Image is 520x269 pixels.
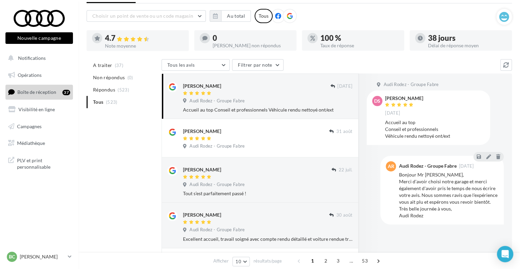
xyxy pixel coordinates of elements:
div: Bonjour Mr [PERSON_NAME], Merci d'avoir choisi notre garage et merci également d'avoir pris le te... [399,171,498,219]
span: Audi Rodez - Groupe Fabre [189,98,245,104]
button: Choisir un point de vente ou un code magasin [87,10,206,22]
span: (0) [127,75,133,80]
div: Accueil au top Conseil et professionnels Véhicule rendu nettoyé ont/ext [385,119,485,139]
span: Opérations [18,72,42,78]
p: [PERSON_NAME] [20,253,65,260]
span: Non répondus [93,74,125,81]
span: Choisir un point de vente ou un code magasin [92,13,193,19]
div: [PERSON_NAME] [183,166,221,173]
span: 53 [359,255,370,266]
span: Médiathèque [17,140,45,146]
a: Médiathèque [4,136,74,150]
button: Au total [210,10,251,22]
div: 100 % [320,34,399,42]
div: Open Intercom Messenger [497,246,513,262]
span: Notifications [18,55,46,61]
a: BC [PERSON_NAME] [5,250,73,263]
span: 3 [333,255,343,266]
a: Opérations [4,68,74,82]
span: [DATE] [459,164,474,168]
a: Boîte de réception37 [4,85,74,99]
div: Note moyenne [105,44,183,48]
span: [DATE] [385,110,400,116]
div: 38 jours [428,34,506,42]
button: Nouvelle campagne [5,32,73,44]
span: résultats/page [254,258,282,264]
span: 22 juil. [338,167,352,173]
span: 1 [307,255,318,266]
span: PLV et print personnalisable [17,156,70,170]
button: Filtrer par note [232,59,284,71]
span: 2 [320,255,331,266]
span: ... [346,255,357,266]
button: Au total [221,10,251,22]
span: A traiter [93,62,112,69]
span: 10 [235,259,241,264]
span: (523) [118,87,129,93]
span: Afficher [213,258,229,264]
span: Répondus [93,86,115,93]
span: AR [388,163,394,170]
span: (37) [115,63,123,68]
div: [PERSON_NAME] [183,83,221,89]
span: BC [9,253,15,260]
div: Taux de réponse [320,43,399,48]
button: Tous les avis [162,59,230,71]
span: Visibilité en ligne [18,106,55,112]
span: 31 août [336,129,352,135]
div: [PERSON_NAME] non répondus [213,43,291,48]
div: Délai de réponse moyen [428,43,506,48]
span: Tous les avis [167,62,195,68]
span: 30 août [336,212,352,218]
div: 4.7 [105,34,183,42]
a: Visibilité en ligne [4,102,74,117]
div: Audi Rodez - Groupe Fabre [399,164,456,168]
button: 10 [232,257,250,266]
span: Campagnes [17,123,42,129]
span: Audi Rodez - Groupe Fabre [189,227,245,233]
div: Tout s’est parfaitement passé ! [183,190,352,197]
span: Audi Rodez - Groupe Fabre [189,182,245,188]
span: Audi Rodez - Groupe Fabre [189,143,245,149]
div: 0 [213,34,291,42]
div: Tous [255,9,273,23]
span: [DATE] [337,83,352,89]
span: Audi Rodez - Groupe Fabre [383,82,439,88]
a: Campagnes [4,119,74,134]
div: [PERSON_NAME] [183,128,221,135]
button: Notifications [4,51,72,65]
div: Accueil au top Conseil et professionnels Véhicule rendu nettoyé ont/ext [183,106,352,113]
div: 37 [62,90,70,95]
div: [PERSON_NAME] [385,96,423,101]
div: [PERSON_NAME] [183,212,221,218]
span: ds [374,98,380,104]
a: PLV et print personnalisable [4,153,74,173]
span: Boîte de réception [17,89,56,95]
div: Excellent accueil, travail soigné avec compte rendu détaillé et voiture rendue très propre, intér... [183,236,352,242]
